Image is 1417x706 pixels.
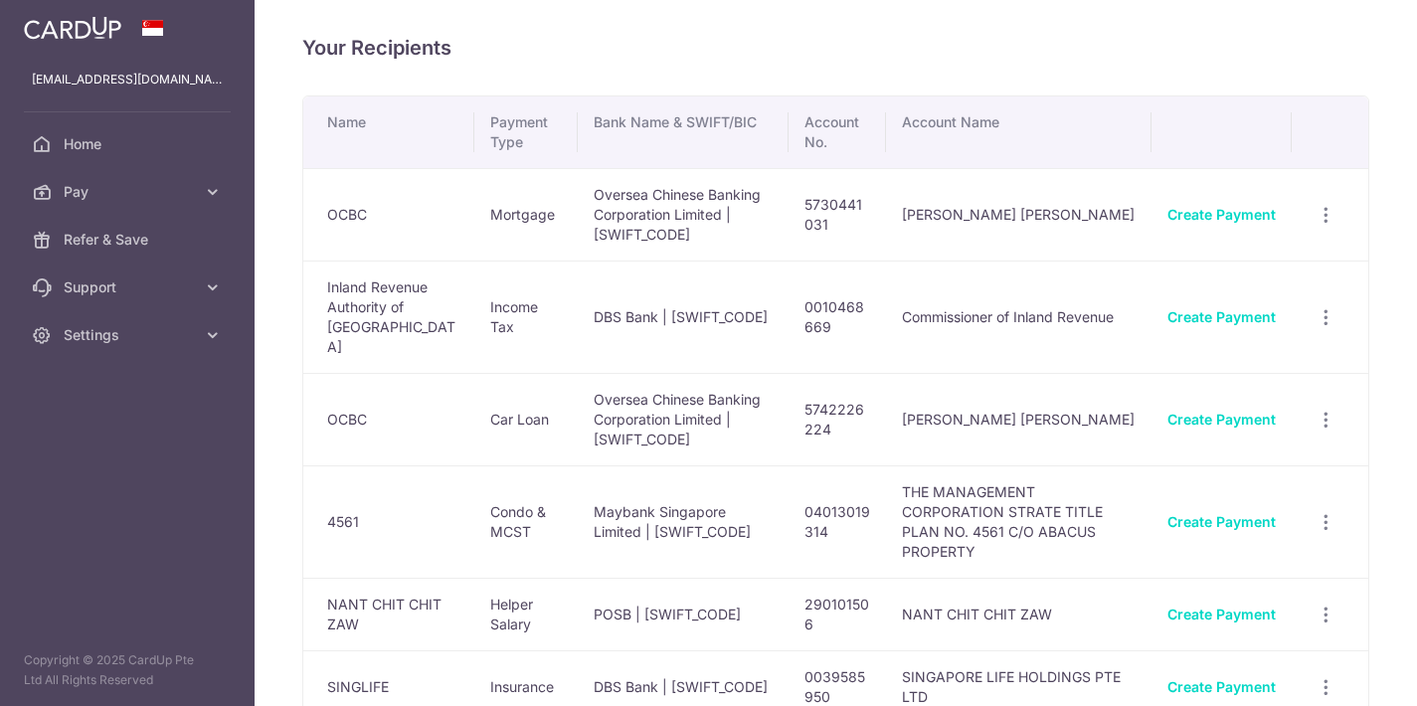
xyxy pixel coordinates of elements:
td: Mortgage [474,168,578,261]
td: 04013019314 [789,465,886,578]
td: 0010468669 [789,261,886,373]
td: NANT CHIT CHIT ZAW [303,578,474,650]
span: Home [64,134,195,154]
td: Commissioner of Inland Revenue [886,261,1151,373]
td: OCBC [303,373,474,465]
a: Create Payment [1167,606,1276,622]
h4: Your Recipients [302,32,1369,64]
a: Create Payment [1167,206,1276,223]
td: Maybank Singapore Limited | [SWIFT_CODE] [578,465,789,578]
td: NANT CHIT CHIT ZAW [886,578,1151,650]
td: THE MANAGEMENT CORPORATION STRATE TITLE PLAN NO. 4561 C/O ABACUS PROPERTY [886,465,1151,578]
a: Create Payment [1167,308,1276,325]
span: Refer & Save [64,230,195,250]
th: Payment Type [474,96,578,168]
td: Helper Salary [474,578,578,650]
td: Inland Revenue Authority of [GEOGRAPHIC_DATA] [303,261,474,373]
td: 4561 [303,465,474,578]
span: Settings [64,325,195,345]
td: Oversea Chinese Banking Corporation Limited | [SWIFT_CODE] [578,168,789,261]
td: [PERSON_NAME] [PERSON_NAME] [886,168,1151,261]
a: Create Payment [1167,411,1276,428]
td: DBS Bank | [SWIFT_CODE] [578,261,789,373]
img: CardUp [24,16,121,40]
th: Account No. [789,96,886,168]
p: [EMAIL_ADDRESS][DOMAIN_NAME] [32,70,223,89]
a: Create Payment [1167,678,1276,695]
td: Condo & MCST [474,465,578,578]
a: Create Payment [1167,513,1276,530]
td: POSB | [SWIFT_CODE] [578,578,789,650]
td: Oversea Chinese Banking Corporation Limited | [SWIFT_CODE] [578,373,789,465]
td: 5730441031 [789,168,886,261]
span: Pay [64,182,195,202]
td: Income Tax [474,261,578,373]
td: 5742226224 [789,373,886,465]
td: Car Loan [474,373,578,465]
th: Bank Name & SWIFT/BIC [578,96,789,168]
th: Account Name [886,96,1151,168]
span: Support [64,277,195,297]
th: Name [303,96,474,168]
td: OCBC [303,168,474,261]
td: [PERSON_NAME] [PERSON_NAME] [886,373,1151,465]
td: 290101506 [789,578,886,650]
